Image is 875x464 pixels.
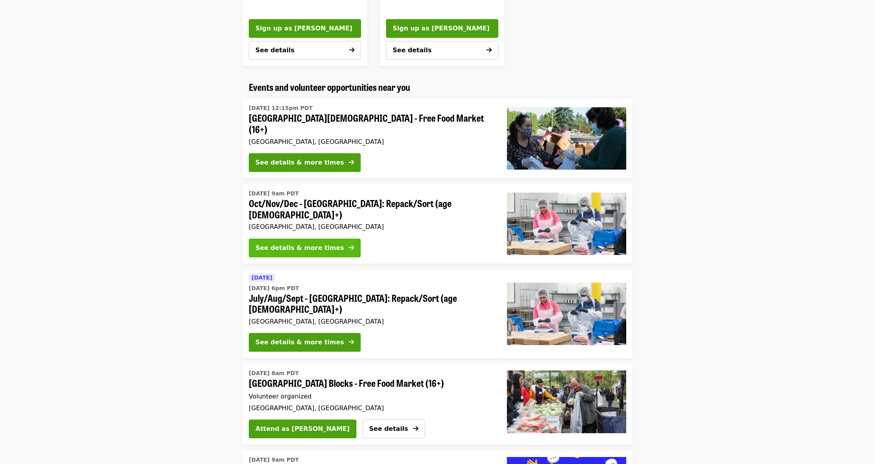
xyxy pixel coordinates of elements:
[249,318,494,325] div: [GEOGRAPHIC_DATA], [GEOGRAPHIC_DATA]
[386,41,498,60] button: See details
[507,107,626,170] img: Beaverton First United Methodist Church - Free Food Market (16+) organized by Oregon Food Bank
[386,19,498,38] button: Sign up as [PERSON_NAME]
[507,283,626,345] img: July/Aug/Sept - Beaverton: Repack/Sort (age 10+) organized by Oregon Food Bank
[252,275,272,281] span: [DATE]
[249,284,299,292] time: [DATE] 6pm PDT
[507,193,626,255] img: Oct/Nov/Dec - Beaverton: Repack/Sort (age 10+) organized by Oregon Food Bank
[255,158,344,167] div: See details & more times
[249,41,361,60] button: See details
[249,367,488,413] a: See details for "PSU South Park Blocks - Free Food Market (16+)"
[255,424,350,434] span: Attend as [PERSON_NAME]
[486,46,492,54] i: arrow-right icon
[507,370,626,433] img: PSU South Park Blocks - Free Food Market (16+) organized by Oregon Food Bank
[243,270,632,358] a: See details for "July/Aug/Sept - Beaverton: Repack/Sort (age 10+)"
[349,46,354,54] i: arrow-right icon
[249,153,361,172] button: See details & more times
[249,420,356,438] button: Attend as [PERSON_NAME]
[349,338,354,346] i: arrow-right icon
[255,24,354,33] span: Sign up as [PERSON_NAME]
[249,456,299,464] time: [DATE] 9am PDT
[413,425,418,432] i: arrow-right icon
[249,223,494,230] div: [GEOGRAPHIC_DATA], [GEOGRAPHIC_DATA]
[243,99,632,178] a: See details for "Beaverton First United Methodist Church - Free Food Market (16+)"
[249,333,361,352] button: See details & more times
[369,425,408,432] span: See details
[249,369,299,377] time: [DATE] 8am PDT
[249,292,494,315] span: July/Aug/Sept - [GEOGRAPHIC_DATA]: Repack/Sort (age [DEMOGRAPHIC_DATA]+)
[249,80,410,94] span: Events and volunteer opportunities near you
[249,198,494,220] span: Oct/Nov/Dec - [GEOGRAPHIC_DATA]: Repack/Sort (age [DEMOGRAPHIC_DATA]+)
[349,244,354,251] i: arrow-right icon
[255,46,294,54] span: See details
[393,24,492,33] span: Sign up as [PERSON_NAME]
[349,159,354,166] i: arrow-right icon
[249,138,494,145] div: [GEOGRAPHIC_DATA], [GEOGRAPHIC_DATA]
[249,404,488,412] div: [GEOGRAPHIC_DATA], [GEOGRAPHIC_DATA]
[249,19,361,38] button: Sign up as [PERSON_NAME]
[255,243,344,253] div: See details & more times
[249,239,361,257] button: See details & more times
[249,377,488,389] span: [GEOGRAPHIC_DATA] Blocks - Free Food Market (16+)
[243,184,632,264] a: See details for "Oct/Nov/Dec - Beaverton: Repack/Sort (age 10+)"
[249,189,299,198] time: [DATE] 9am PDT
[249,104,313,112] time: [DATE] 12:15pm PDT
[363,420,425,438] button: See details
[249,393,312,400] span: Volunteer organized
[249,112,494,135] span: [GEOGRAPHIC_DATA][DEMOGRAPHIC_DATA] - Free Food Market (16+)
[393,46,432,54] span: See details
[501,364,632,445] a: PSU South Park Blocks - Free Food Market (16+)
[255,338,344,347] div: See details & more times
